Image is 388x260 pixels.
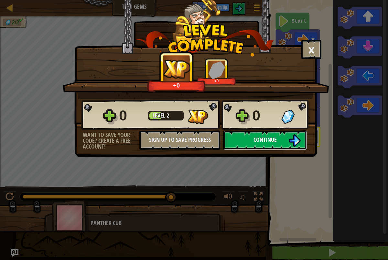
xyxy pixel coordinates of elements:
[119,105,144,126] div: 0
[198,78,235,83] div: +0
[139,130,220,150] button: Sign Up to Save Progress
[135,24,274,57] img: level_complete.png
[83,132,139,150] div: Want to save your code? Create a free account!
[253,136,277,144] span: Continue
[208,61,225,79] img: Gems Gained
[153,111,167,120] span: Level
[301,40,321,59] button: ×
[281,109,295,124] img: Gems Gained
[223,130,307,150] button: Continue
[149,82,204,89] div: +0
[252,105,277,126] div: 0
[188,109,208,124] img: XP Gained
[288,134,301,147] img: Continue
[167,111,169,120] span: 2
[161,58,192,80] img: XP Gained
